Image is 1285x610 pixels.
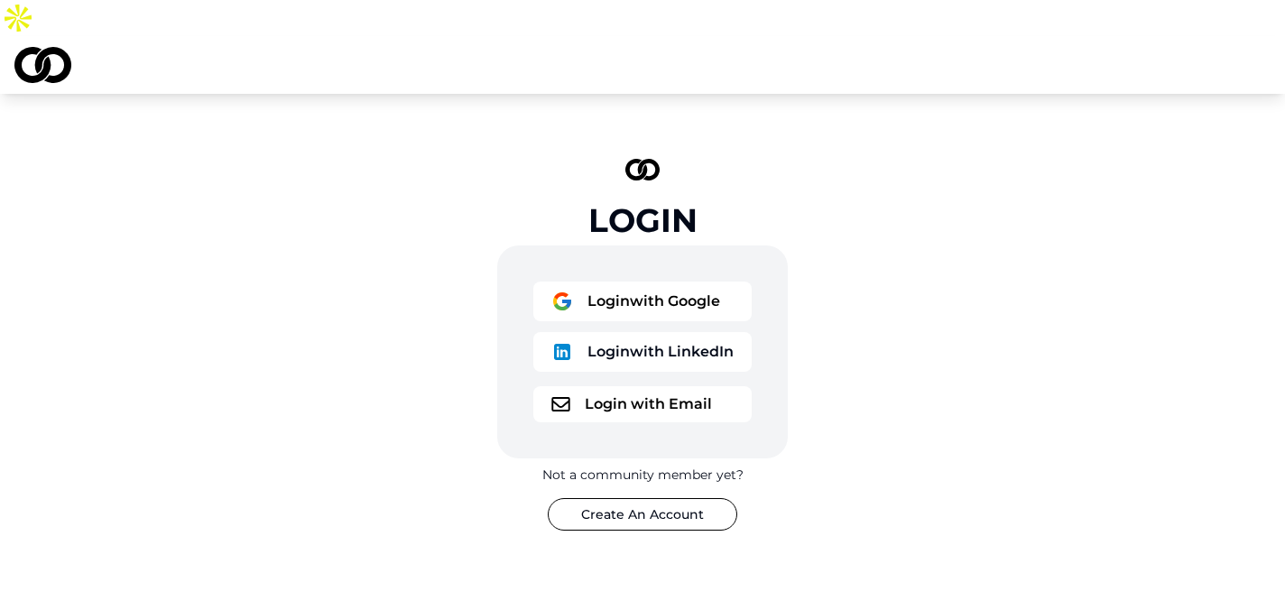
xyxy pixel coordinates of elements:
[588,202,698,238] div: Login
[14,47,71,83] img: logo
[551,397,570,411] img: logo
[551,341,573,363] img: logo
[533,282,752,321] button: logoLoginwith Google
[533,386,752,422] button: logoLogin with Email
[542,466,744,484] div: Not a community member yet?
[625,159,660,180] img: logo
[551,291,573,312] img: logo
[533,332,752,372] button: logoLoginwith LinkedIn
[548,498,737,531] button: Create An Account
